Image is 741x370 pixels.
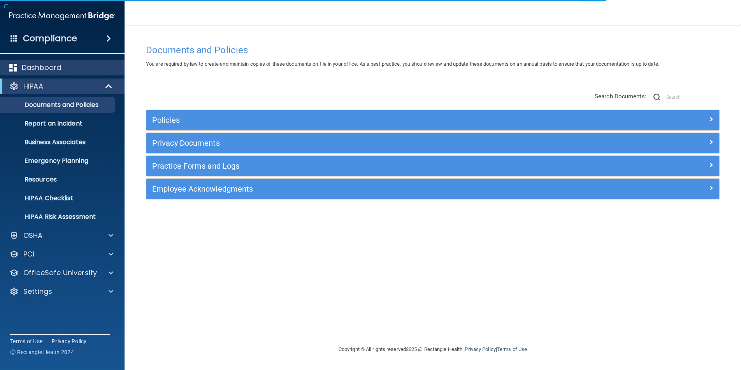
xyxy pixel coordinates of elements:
[152,114,713,126] a: Policies
[5,157,111,165] p: Emergency Planning
[10,337,42,345] a: Terms of Use
[5,194,111,202] p: HIPAA Checklist
[152,185,570,193] h5: Employee Acknowledgments
[9,231,113,240] a: OSHA
[23,33,77,44] h4: Compliance
[9,64,17,72] img: dashboard.aa5b2476.svg
[9,287,113,296] a: Settings
[152,162,570,170] h5: Practice Forms and Logs
[9,250,113,259] a: PCI
[10,348,74,356] span: Ⓒ Rectangle Health 2024
[5,138,111,146] p: Business Associates
[146,61,659,67] span: You are required by law to create and maintain copies of these documents on file in your office. ...
[146,45,720,55] h4: Documents and Policies
[9,268,113,277] a: OfficeSafe University
[23,82,43,91] p: HIPAA
[9,82,113,91] a: HIPAA
[465,346,495,352] a: Privacy Policy
[497,346,527,352] a: Terms of Use
[152,139,570,147] h5: Privacy Documents
[5,101,111,109] p: Documents and Policies
[152,183,713,195] a: Employee Acknowledgments
[23,287,52,296] p: Settings
[595,93,646,100] span: Search Documents:
[23,250,34,259] p: PCI
[666,91,720,103] input: Search
[22,63,61,72] p: Dashboard
[52,337,87,345] a: Privacy Policy
[23,231,43,240] p: OSHA
[23,268,97,277] p: OfficeSafe University
[9,63,113,72] a: Dashboard
[653,94,660,101] img: ic-search.3b580494.png
[5,176,111,183] p: Resources
[152,137,713,149] a: Privacy Documents
[5,120,111,127] p: Report an Incident
[5,213,111,221] p: HIPAA Risk Assessment
[291,337,575,362] div: Copyright © All rights reserved 2025 @ Rectangle Health | |
[152,116,570,124] h5: Policies
[152,160,713,172] a: Practice Forms and Logs
[9,8,115,24] img: PMB logo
